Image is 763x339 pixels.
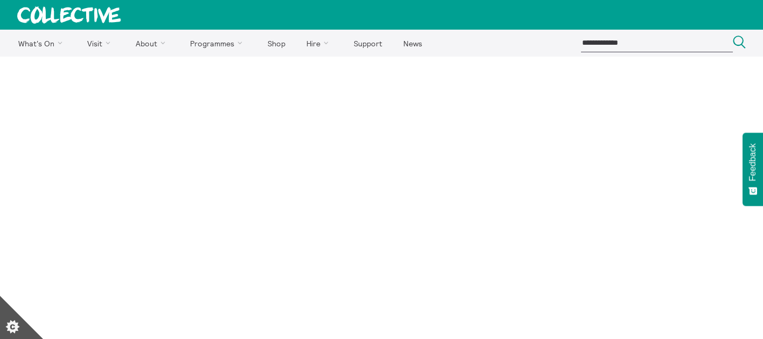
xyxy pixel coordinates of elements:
a: News [394,30,431,57]
span: Feedback [748,143,758,181]
a: Support [344,30,391,57]
a: Programmes [181,30,256,57]
a: About [126,30,179,57]
button: Feedback - Show survey [743,133,763,206]
a: Visit [78,30,124,57]
a: Shop [258,30,295,57]
a: Hire [297,30,342,57]
a: What's On [9,30,76,57]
